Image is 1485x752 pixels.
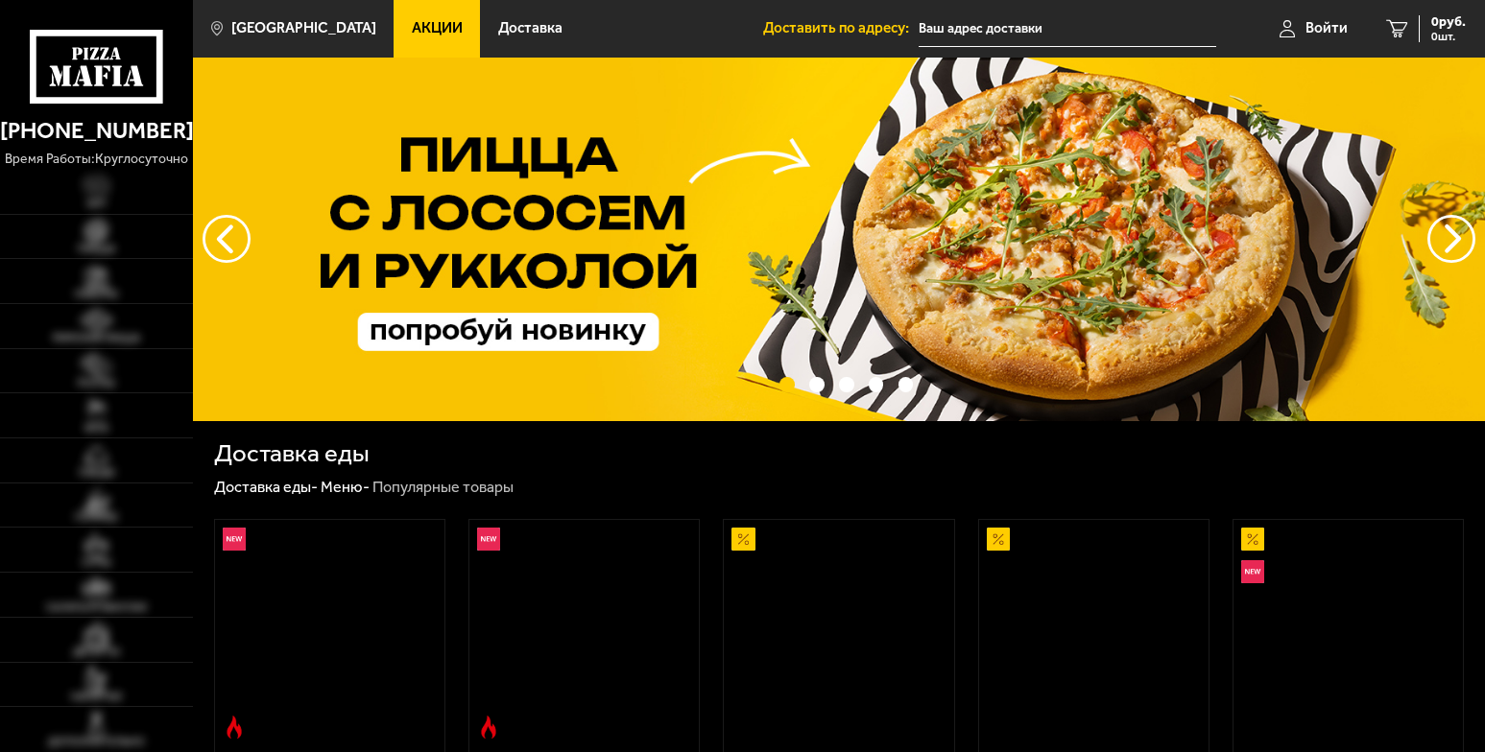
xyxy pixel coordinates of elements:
span: Доставить по адресу: [763,21,919,35]
h1: Доставка еды [214,441,370,466]
a: Доставка еды- [214,478,318,496]
img: Новинка [1241,560,1264,583]
button: точки переключения [839,377,853,391]
button: точки переключения [779,377,794,391]
img: Острое блюдо [477,716,500,739]
button: точки переключения [898,377,913,391]
button: следующий [203,215,251,263]
button: точки переключения [809,377,824,391]
img: Акционный [731,528,754,551]
button: точки переключения [869,377,883,391]
span: Акции [412,21,463,35]
a: НовинкаОстрое блюдоРимская с мясным ассорти [469,520,699,746]
div: Популярные товары [372,478,514,498]
span: Войти [1305,21,1348,35]
button: предыдущий [1427,215,1475,263]
a: Меню- [321,478,370,496]
a: АкционныйАль-Шам 25 см (тонкое тесто) [724,520,953,746]
span: 0 шт. [1431,31,1466,42]
a: АкционныйПепперони 25 см (толстое с сыром) [979,520,1209,746]
a: НовинкаОстрое блюдоРимская с креветками [215,520,444,746]
span: [GEOGRAPHIC_DATA] [231,21,376,35]
img: Акционный [1241,528,1264,551]
img: Новинка [223,528,246,551]
input: Ваш адрес доставки [919,12,1215,47]
span: Доставка [498,21,563,35]
img: Акционный [987,528,1010,551]
span: 0 руб. [1431,15,1466,29]
a: АкционныйНовинкаВсё включено [1234,520,1463,746]
img: Новинка [477,528,500,551]
img: Острое блюдо [223,716,246,739]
